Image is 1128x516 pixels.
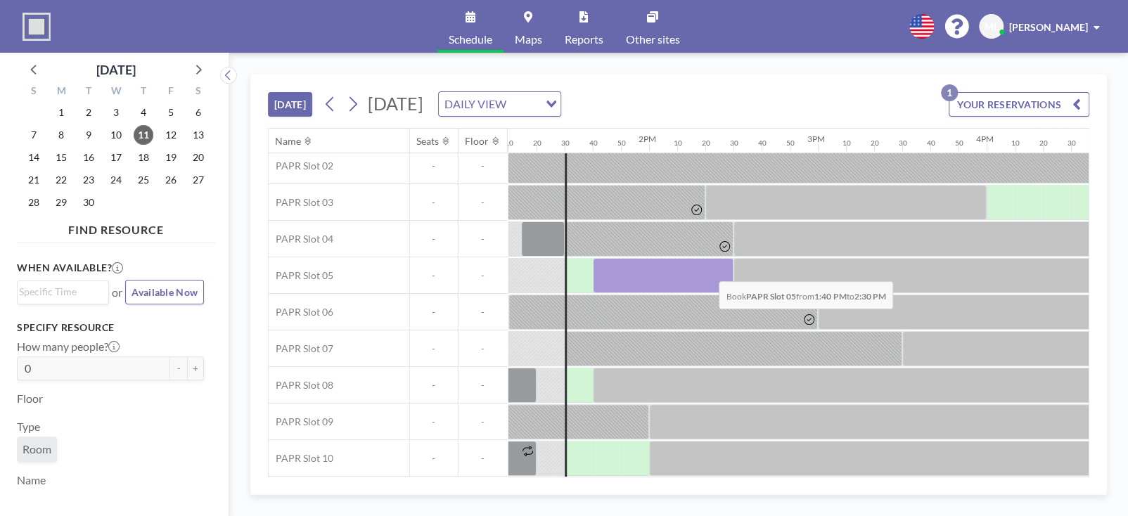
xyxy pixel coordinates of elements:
button: Available Now [125,280,204,304]
span: Reports [565,34,603,45]
div: 4PM [976,134,994,144]
div: T [129,83,157,101]
span: - [410,452,458,465]
span: Available Now [132,286,198,298]
span: - [459,160,508,172]
div: Search for option [18,281,108,302]
div: 10 [505,138,513,148]
span: PAPR Slot 02 [269,160,333,172]
span: - [459,196,508,209]
span: PAPR Slot 07 [269,342,333,355]
span: Friday, September 12, 2025 [161,125,181,145]
span: - [459,415,508,428]
div: 30 [730,138,738,148]
span: Monday, September 1, 2025 [51,103,71,122]
div: F [157,83,184,101]
div: 3PM [807,134,825,144]
input: Search for option [19,284,101,299]
span: Saturday, September 27, 2025 [188,170,208,190]
span: Thursday, September 11, 2025 [134,125,153,145]
div: 20 [533,138,541,148]
h3: Specify resource [17,321,204,334]
span: Thursday, September 25, 2025 [134,170,153,190]
span: Tuesday, September 30, 2025 [79,193,98,212]
div: 2PM [639,134,656,144]
span: Wednesday, September 3, 2025 [106,103,126,122]
div: 50 [955,138,963,148]
b: 2:30 PM [854,291,885,302]
label: Floor [17,392,43,406]
img: organization-logo [23,13,51,41]
span: Wednesday, September 10, 2025 [106,125,126,145]
b: PAPR Slot 05 [746,291,796,302]
div: M [48,83,75,101]
label: How many people? [17,340,120,354]
span: PAPR Slot 09 [269,415,333,428]
span: or [112,285,122,299]
button: - [170,356,187,380]
span: Book from to [719,281,893,309]
span: Tuesday, September 9, 2025 [79,125,98,145]
span: PAPR Slot 04 [269,233,333,245]
div: 50 [617,138,626,148]
span: - [410,379,458,392]
div: 50 [786,138,795,148]
span: - [410,160,458,172]
span: - [410,306,458,318]
div: Floor [466,135,489,148]
span: - [459,342,508,355]
div: [DATE] [96,60,136,79]
span: - [410,415,458,428]
div: 40 [927,138,935,148]
span: Saturday, September 20, 2025 [188,148,208,167]
div: Seats [417,135,440,148]
span: PAPR Slot 08 [269,379,333,392]
button: YOUR RESERVATIONS1 [949,92,1089,117]
span: Thursday, September 4, 2025 [134,103,153,122]
p: 1 [941,84,958,101]
div: 20 [871,138,879,148]
div: Search for option [439,92,560,116]
span: [PERSON_NAME] [1009,21,1088,33]
span: PAPR Slot 10 [269,452,333,465]
div: 20 [702,138,710,148]
span: Tuesday, September 2, 2025 [79,103,98,122]
input: Search for option [511,95,537,113]
span: - [459,452,508,465]
b: 1:40 PM [814,291,846,302]
span: Monday, September 29, 2025 [51,193,71,212]
span: - [410,342,458,355]
span: Sunday, September 21, 2025 [24,170,44,190]
span: ML [985,20,999,33]
span: - [459,269,508,282]
label: Type [17,420,40,434]
span: Tuesday, September 23, 2025 [79,170,98,190]
span: - [459,306,508,318]
button: [DATE] [268,92,312,117]
span: Friday, September 19, 2025 [161,148,181,167]
div: 30 [561,138,570,148]
span: - [459,233,508,245]
span: Wednesday, September 24, 2025 [106,170,126,190]
span: Other sites [626,34,680,45]
div: 10 [1011,138,1020,148]
div: S [184,83,212,101]
span: Tuesday, September 16, 2025 [79,148,98,167]
div: Name [276,135,302,148]
button: + [187,356,204,380]
span: Monday, September 22, 2025 [51,170,71,190]
span: Room [23,442,51,456]
span: - [410,196,458,209]
span: Maps [515,34,542,45]
span: Sunday, September 7, 2025 [24,125,44,145]
span: Schedule [449,34,492,45]
span: Saturday, September 13, 2025 [188,125,208,145]
div: T [75,83,103,101]
div: 30 [899,138,907,148]
span: - [410,269,458,282]
span: Saturday, September 6, 2025 [188,103,208,122]
div: 10 [674,138,682,148]
div: W [103,83,130,101]
h4: FIND RESOURCE [17,217,215,237]
span: Sunday, September 28, 2025 [24,193,44,212]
